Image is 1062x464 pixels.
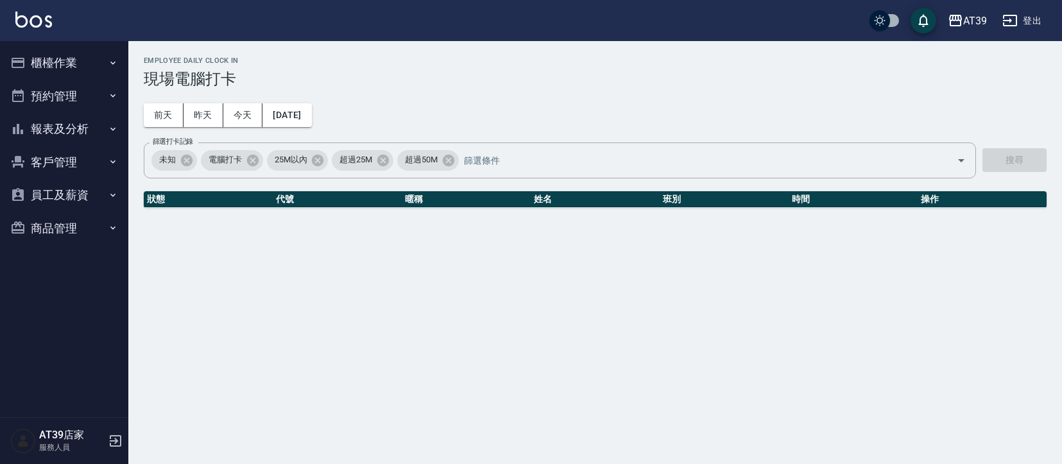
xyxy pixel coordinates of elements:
[5,46,123,80] button: 櫃檯作業
[5,80,123,113] button: 預約管理
[402,191,531,208] th: 暱稱
[201,150,263,171] div: 電腦打卡
[789,191,918,208] th: 時間
[151,153,184,166] span: 未知
[144,191,273,208] th: 狀態
[997,9,1047,33] button: 登出
[461,149,934,171] input: 篩選條件
[144,56,1047,65] h2: Employee Daily Clock In
[943,8,992,34] button: AT39
[5,146,123,179] button: 客戶管理
[660,191,789,208] th: 班別
[397,150,459,171] div: 超過50M
[262,103,311,127] button: [DATE]
[39,442,105,453] p: 服務人員
[951,150,972,171] button: Open
[39,429,105,442] h5: AT39店家
[223,103,263,127] button: 今天
[332,153,380,166] span: 超過25M
[10,428,36,454] img: Person
[918,191,1047,208] th: 操作
[153,137,193,146] label: 篩選打卡記錄
[397,153,445,166] span: 超過50M
[144,70,1047,88] h3: 現場電腦打卡
[184,103,223,127] button: 昨天
[267,150,329,171] div: 25M以內
[15,12,52,28] img: Logo
[267,153,315,166] span: 25M以內
[963,13,987,29] div: AT39
[151,150,197,171] div: 未知
[5,112,123,146] button: 報表及分析
[5,212,123,245] button: 商品管理
[332,150,393,171] div: 超過25M
[911,8,936,33] button: save
[201,153,250,166] span: 電腦打卡
[5,178,123,212] button: 員工及薪資
[144,103,184,127] button: 前天
[273,191,402,208] th: 代號
[531,191,660,208] th: 姓名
